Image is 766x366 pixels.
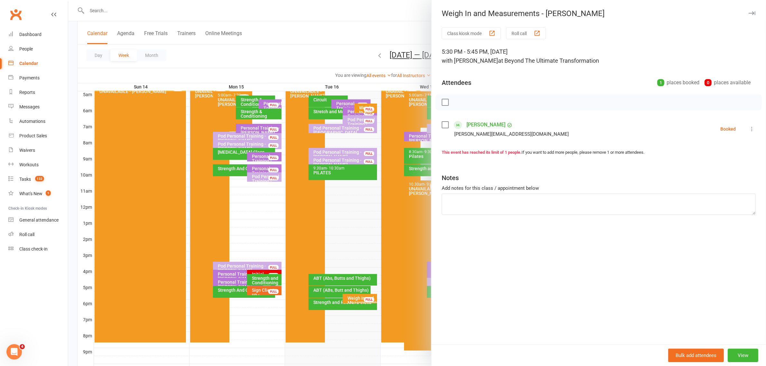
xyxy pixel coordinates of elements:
[705,78,751,87] div: places available
[442,173,459,182] div: Notes
[8,158,68,172] a: Workouts
[19,191,42,196] div: What's New
[668,349,724,362] button: Bulk add attendees
[8,6,24,23] a: Clubworx
[506,27,546,39] button: Roll call
[8,100,68,114] a: Messages
[19,133,47,138] div: Product Sales
[8,27,68,42] a: Dashboard
[19,162,39,167] div: Workouts
[8,213,68,227] a: General attendance kiosk mode
[466,120,505,130] a: [PERSON_NAME]
[19,61,38,66] div: Calendar
[19,177,31,182] div: Tasks
[442,27,501,39] button: Class kiosk mode
[46,190,51,196] span: 1
[20,344,25,349] span: 4
[19,246,48,252] div: Class check-in
[19,32,42,37] div: Dashboard
[8,85,68,100] a: Reports
[8,114,68,129] a: Automations
[442,57,498,64] span: with [PERSON_NAME]
[19,148,35,153] div: Waivers
[442,149,756,156] div: If you want to add more people, please remove 1 or more attendees.
[19,75,40,80] div: Payments
[498,57,599,64] span: at Beyond The Ultimate Transformation
[19,90,35,95] div: Reports
[8,242,68,256] a: Class kiosk mode
[705,79,712,86] div: 0
[8,187,68,201] a: What's New1
[8,56,68,71] a: Calendar
[657,78,699,87] div: places booked
[442,78,471,87] div: Attendees
[19,232,34,237] div: Roll call
[19,217,59,223] div: General attendance
[19,104,40,109] div: Messages
[19,119,45,124] div: Automations
[8,143,68,158] a: Waivers
[720,127,736,131] div: Booked
[442,47,756,65] div: 5:30 PM - 5:45 PM, [DATE]
[657,79,664,86] div: 1
[454,130,569,138] div: [PERSON_NAME][EMAIL_ADDRESS][DOMAIN_NAME]
[442,184,756,192] div: Add notes for this class / appointment below
[8,71,68,85] a: Payments
[8,227,68,242] a: Roll call
[19,46,33,51] div: People
[8,172,68,187] a: Tasks 132
[8,129,68,143] a: Product Sales
[442,150,521,155] strong: This event has reached its limit of 1 people.
[8,42,68,56] a: People
[431,9,766,18] div: Weigh In and Measurements - [PERSON_NAME]
[6,344,22,360] iframe: Intercom live chat
[35,176,44,181] span: 132
[728,349,758,362] button: View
